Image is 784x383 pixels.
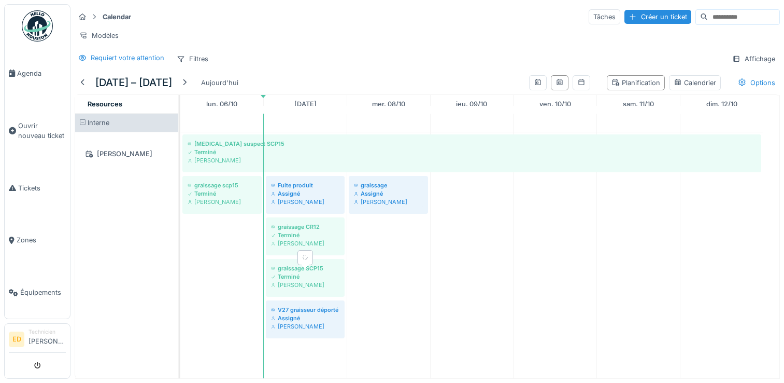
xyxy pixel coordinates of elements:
img: Badge_color-CXgf-gQk.svg [22,10,53,42]
div: Affichage [728,51,780,66]
div: Terminé [188,148,756,156]
div: [PERSON_NAME] [271,239,339,248]
div: Assigné [271,189,339,198]
div: Tâches [589,9,620,24]
div: [PERSON_NAME] [271,198,339,206]
div: Assigné [271,314,339,322]
span: Resources [88,100,122,108]
div: graissage SCP15 [271,264,339,272]
div: [PERSON_NAME] [271,281,339,289]
div: Planification [611,78,660,88]
div: V27 graisseur déporté [271,306,339,314]
div: [MEDICAL_DATA] suspect SCP15 [188,140,756,148]
div: graissage scp15 [188,181,256,189]
a: ED Technicien[PERSON_NAME] [9,328,66,353]
span: Agenda [17,69,66,78]
div: [PERSON_NAME] [188,198,256,206]
div: Modèles [75,28,123,43]
div: [PERSON_NAME] [354,198,423,206]
a: 9 octobre 2025 [453,97,490,111]
a: 8 octobre 2025 [369,97,408,111]
span: Interne [88,119,109,127]
a: 10 octobre 2025 [537,97,574,111]
a: Zones [5,214,70,267]
div: Assigné [354,189,423,198]
div: Requiert votre attention [91,53,164,63]
li: ED [9,332,24,347]
span: Tickets [18,183,66,193]
a: Ouvrir nouveau ticket [5,100,70,162]
span: Zones [17,235,66,245]
div: Terminé [271,272,339,281]
div: graissage CR12 [271,223,339,231]
div: Calendrier [674,78,716,88]
a: Équipements [5,266,70,319]
div: Terminé [271,231,339,239]
div: Fuite produit [271,181,339,189]
span: Équipements [20,288,66,297]
div: Aujourd'hui [197,76,243,90]
div: [PERSON_NAME] [271,322,339,331]
a: 11 octobre 2025 [620,97,657,111]
a: 6 octobre 2025 [204,97,240,111]
div: Terminé [188,189,256,198]
li: [PERSON_NAME] [28,328,66,350]
div: graissage [354,181,423,189]
div: Créer un ticket [624,10,691,24]
div: Filtres [172,51,213,66]
span: Ouvrir nouveau ticket [18,121,66,141]
div: [PERSON_NAME] [81,147,172,160]
a: Tickets [5,162,70,214]
a: 7 octobre 2025 [292,97,319,111]
a: 12 octobre 2025 [704,97,740,111]
div: [PERSON_NAME] [188,156,756,165]
div: Technicien [28,328,66,336]
a: Agenda [5,47,70,100]
strong: Calendar [98,12,135,22]
div: Options [733,75,780,90]
h5: [DATE] – [DATE] [95,76,172,89]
